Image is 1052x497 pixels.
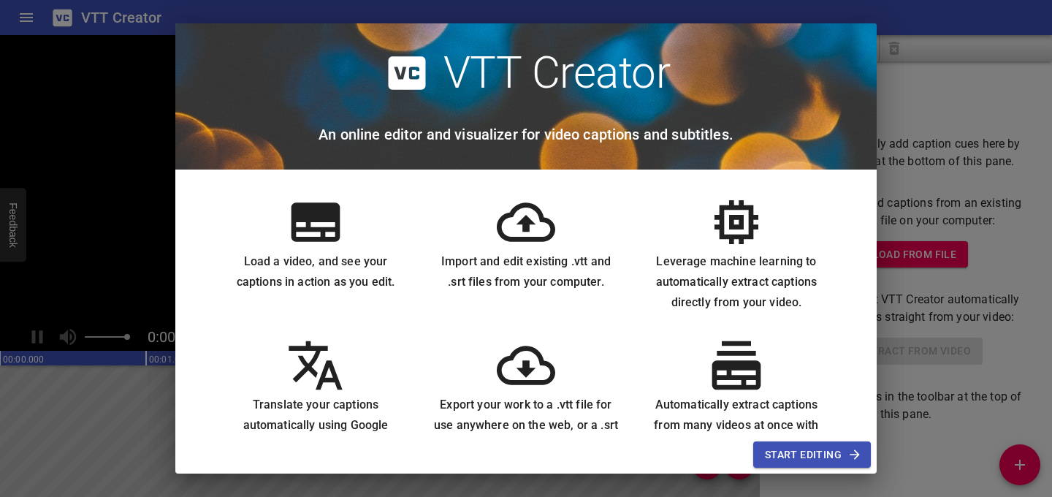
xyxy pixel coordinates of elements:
[753,441,871,468] button: Start Editing
[643,395,830,456] h6: Automatically extract captions from many videos at once with Batch Transcribe
[222,251,409,292] h6: Load a video, and see your captions in action as you edit.
[643,251,830,313] h6: Leverage machine learning to automatically extract captions directly from your video.
[443,47,671,99] h2: VTT Creator
[222,395,409,456] h6: Translate your captions automatically using Google Translate.
[765,446,859,464] span: Start Editing
[319,123,733,146] h6: An online editor and visualizer for video captions and subtitles.
[432,395,620,456] h6: Export your work to a .vtt file for use anywhere on the web, or a .srt file for use offline.
[432,251,620,292] h6: Import and edit existing .vtt and .srt files from your computer.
